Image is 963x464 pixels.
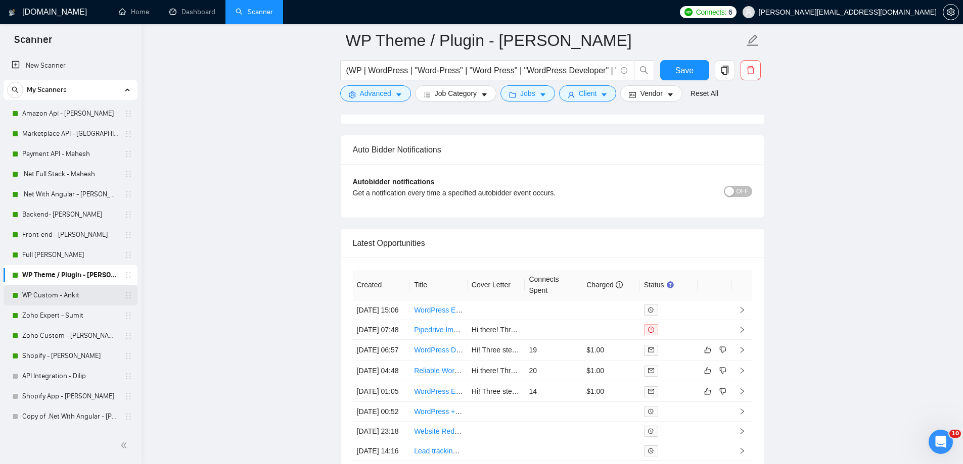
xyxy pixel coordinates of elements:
[648,368,654,374] span: mail
[22,184,118,204] a: .Net With Angular - [PERSON_NAME]
[648,428,654,434] span: field-time
[395,91,402,98] span: caret-down
[124,211,132,219] span: holder
[728,7,732,18] span: 6
[525,381,582,402] td: 14
[525,340,582,360] td: 19
[634,66,654,75] span: search
[582,340,640,360] td: $1.00
[634,60,654,80] button: search
[236,8,273,16] a: searchScanner
[414,367,670,375] a: Reliable WordPress + Elementor Developer with Design Skills (Ongoing Contract)
[579,88,597,99] span: Client
[124,110,132,118] span: holder
[539,91,546,98] span: caret-down
[739,388,746,395] span: right
[717,385,729,397] button: dislike
[675,64,694,77] span: Save
[648,307,654,313] span: field-time
[717,365,729,377] button: dislike
[346,28,744,53] input: Scanner name...
[435,88,477,99] span: Job Category
[717,344,729,356] button: dislike
[6,32,60,54] span: Scanner
[124,372,132,380] span: holder
[586,281,623,289] span: Charged
[601,91,608,98] span: caret-down
[410,360,468,381] td: Reliable WordPress + Elementor Developer with Design Skills (Ongoing Contract)
[124,413,132,421] span: holder
[704,346,711,354] span: like
[410,340,468,360] td: WordPress Developer and Designer for Beaver Builder and Elementor
[22,245,118,265] a: Full [PERSON_NAME]
[719,387,726,395] span: dislike
[468,270,525,300] th: Cover Letter
[621,67,627,74] span: info-circle
[500,85,555,101] button: folderJobscaret-down
[353,360,410,381] td: [DATE] 04:48
[410,320,468,340] td: Pipedrive Implementation and Integration with WordPress and WooCommerce
[414,326,659,334] a: Pipedrive Implementation and Integration with WordPress and WooCommerce
[124,231,132,239] span: holder
[4,80,137,427] li: My Scanners
[739,306,746,314] span: right
[719,346,726,354] span: dislike
[620,85,682,101] button: idcardVendorcaret-down
[616,281,623,288] span: info-circle
[124,271,132,279] span: holder
[481,91,488,98] span: caret-down
[741,66,760,75] span: delete
[124,332,132,340] span: holder
[582,360,640,381] td: $1.00
[414,427,578,435] a: Website Redesign and Build on WordPress with Divi
[7,82,23,98] button: search
[22,225,118,245] a: Front-end - [PERSON_NAME]
[739,346,746,353] span: right
[349,91,356,98] span: setting
[739,326,746,333] span: right
[715,66,735,75] span: copy
[648,408,654,415] span: field-time
[739,408,746,415] span: right
[353,422,410,441] td: [DATE] 23:18
[340,85,411,101] button: settingAdvancedcaret-down
[660,60,709,80] button: Save
[12,56,129,76] a: New Scanner
[124,392,132,400] span: holder
[120,440,130,450] span: double-left
[410,422,468,441] td: Website Redesign and Build on WordPress with Divi
[640,270,698,300] th: Status
[704,367,711,375] span: like
[414,306,613,314] a: WordPress Elementor Expert for Styling and Form Functionality
[745,9,752,16] span: user
[22,104,118,124] a: Amazon Api - [PERSON_NAME]
[648,448,654,454] span: field-time
[353,178,435,186] b: Autobidder notifications
[667,91,674,98] span: caret-down
[353,340,410,360] td: [DATE] 06:57
[666,280,675,289] div: Tooltip anchor
[509,91,516,98] span: folder
[22,366,118,386] a: API Integration - Dilip
[640,88,662,99] span: Vendor
[702,365,714,377] button: like
[684,8,693,16] img: upwork-logo.png
[124,130,132,138] span: holder
[353,135,752,164] div: Auto Bidder Notifications
[702,344,714,356] button: like
[22,386,118,406] a: Shopify App - [PERSON_NAME]
[414,447,549,455] a: Lead tracking on Wordpress Elementor site
[22,265,118,285] a: WP Theme / Plugin - [PERSON_NAME]
[124,170,132,178] span: holder
[943,8,958,16] span: setting
[949,430,961,438] span: 10
[22,164,118,184] a: .Net Full Stack - Mahesh
[22,406,118,427] a: Copy of .Net With Angular - [PERSON_NAME]
[415,85,496,101] button: barsJob Categorycaret-down
[353,270,410,300] th: Created
[22,285,118,305] a: WP Custom - Ankit
[22,305,118,326] a: Zoho Expert - Sumit
[719,367,726,375] span: dislike
[4,56,137,76] li: New Scanner
[737,186,749,197] span: OFF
